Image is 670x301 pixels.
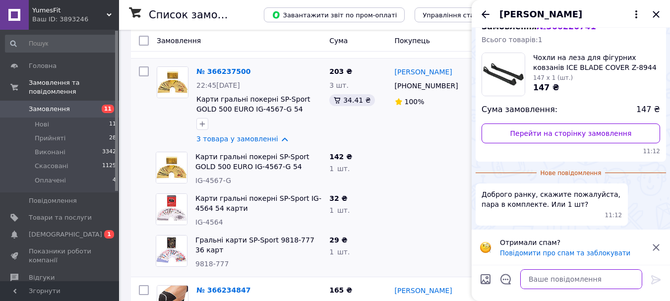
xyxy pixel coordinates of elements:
span: Замовлення [157,37,201,45]
a: Карти гральні покерні SP-Sport GOLD 500 EURO IG-4567-G 54 карти [196,95,310,123]
span: 3342 [102,148,116,157]
span: Виконані [35,148,65,157]
span: YumesFit [32,6,107,15]
button: Відкрити шаблони відповідей [499,273,512,286]
span: Сума замовлення: [482,104,557,116]
span: [DEMOGRAPHIC_DATA] [29,230,102,239]
span: 4 [113,176,116,185]
div: 34.41 ₴ [329,94,374,106]
p: Отримали спам? [500,238,644,247]
button: Управління статусами [415,7,506,22]
span: 11:12 12.10.2025 [482,147,660,156]
span: 22:45[DATE] [196,81,240,89]
span: 29 ₴ [329,236,347,244]
span: Скасовані [35,162,68,171]
input: Пошук [5,35,117,53]
span: 3 шт. [329,81,349,89]
span: 147 ₴ [636,104,660,116]
span: 147 x 1 (шт.) [533,74,573,81]
span: Оплачені [35,176,66,185]
button: Повідомити про спам та заблокувати [500,249,630,257]
span: Прийняті [35,134,65,143]
span: 11 [109,120,116,129]
span: 147 ₴ [533,83,559,92]
span: Показники роботи компанії [29,247,92,265]
span: Покупець [395,37,430,45]
a: [PERSON_NAME] [395,67,452,77]
span: 32 ₴ [329,194,347,202]
span: Нове повідомлення [537,169,606,178]
span: Всього товарів: 1 [482,36,543,44]
button: Завантажити звіт по пром-оплаті [264,7,405,22]
span: 1 шт. [329,206,350,214]
span: 1 [104,230,114,239]
img: Фото товару [157,67,188,98]
span: 1 шт. [329,248,350,256]
span: 100% [405,98,425,106]
a: Перейти на сторінку замовлення [482,123,660,143]
span: 28 [109,134,116,143]
span: 11 [102,105,114,113]
span: Головна [29,61,57,70]
button: Закрити [650,8,662,20]
span: 11:12 12.10.2025 [605,211,622,220]
span: 203 ₴ [329,67,352,75]
span: Завантажити звіт по пром-оплаті [272,10,397,19]
a: Карти гральні покерні SP-Sport IG-4564 54 карти [195,194,321,212]
img: Фото товару [156,236,187,266]
div: Ваш ID: 3893246 [32,15,119,24]
span: Нові [35,120,49,129]
span: Замовлення та повідомлення [29,78,119,96]
button: Назад [480,8,491,20]
h1: Список замовлень [149,9,249,21]
a: Фото товару [157,66,188,98]
button: [PERSON_NAME] [499,8,642,21]
span: Замовлення [29,105,70,114]
span: [PERSON_NAME] [499,8,582,21]
span: 1 шт. [329,165,350,173]
div: [PHONE_NUMBER] [393,79,460,93]
a: 3 товара у замовленні [196,135,278,143]
span: Товари та послуги [29,213,92,222]
img: 5593131114_w1000_h1000_chohli-na-leza.jpg [482,53,525,96]
img: :face_with_monocle: [480,241,491,253]
a: № 366237500 [196,67,250,75]
img: Фото товару [156,152,187,183]
span: 142 ₴ [329,153,352,161]
span: Чохли на леза для фігурних ковзанів ICE BLADE COVER Z-8944 S чорний [533,53,660,72]
span: IG-4564 [195,218,223,226]
span: Управління статусами [423,11,498,19]
img: Фото товару [156,194,187,225]
span: Відгуки [29,273,55,282]
a: Карти гральні покерні SP-Sport GOLD 500 EURO IG-4567-G 54 карти [195,153,309,181]
span: 1125 [102,162,116,171]
a: Гральні карти SP-Sport 9818-777 36 карт [195,236,314,254]
span: IG-4567-G [195,177,231,184]
span: Доброго ранку, скажите пожалуйста, пара в комплекте. Или 1 шт? [482,189,622,209]
a: [PERSON_NAME] [395,286,452,296]
span: 9818-777 [195,260,229,268]
a: № 366234847 [196,286,250,294]
span: 165 ₴ [329,286,352,294]
span: Cума [329,37,348,45]
span: Повідомлення [29,196,77,205]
